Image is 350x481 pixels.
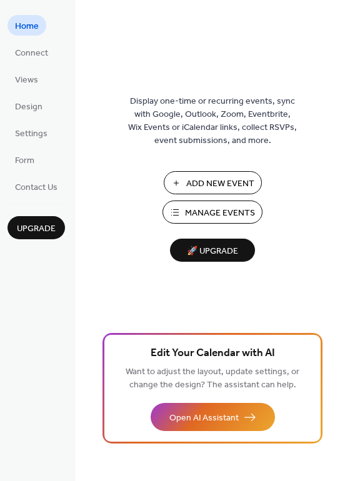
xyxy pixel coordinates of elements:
[7,149,42,170] a: Form
[177,243,247,260] span: 🚀 Upgrade
[162,201,262,224] button: Manage Events
[7,42,56,62] a: Connect
[7,69,46,89] a: Views
[185,207,255,220] span: Manage Events
[151,403,275,431] button: Open AI Assistant
[7,96,50,116] a: Design
[15,101,42,114] span: Design
[7,176,65,197] a: Contact Us
[15,20,39,33] span: Home
[7,15,46,36] a: Home
[15,181,57,194] span: Contact Us
[126,364,299,394] span: Want to adjust the layout, update settings, or change the design? The assistant can help.
[164,171,262,194] button: Add New Event
[15,154,34,167] span: Form
[7,216,65,239] button: Upgrade
[15,74,38,87] span: Views
[186,177,254,191] span: Add New Event
[169,412,239,425] span: Open AI Assistant
[7,122,55,143] a: Settings
[15,47,48,60] span: Connect
[151,345,275,362] span: Edit Your Calendar with AI
[170,239,255,262] button: 🚀 Upgrade
[128,95,297,147] span: Display one-time or recurring events, sync with Google, Outlook, Zoom, Eventbrite, Wix Events or ...
[15,127,47,141] span: Settings
[17,222,56,236] span: Upgrade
